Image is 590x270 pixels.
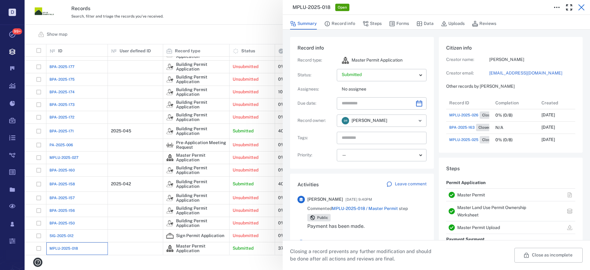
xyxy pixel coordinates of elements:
button: Close [575,1,588,14]
span: Help [14,4,26,10]
div: Record infoRecord type:icon Master Permit ApplicationMaster Permit ApplicationStatus:Assignees:No... [290,37,434,174]
span: Closed [477,125,492,130]
button: Steps [363,18,382,30]
p: Record owner : [297,118,334,124]
span: [PERSON_NAME] [352,118,387,124]
button: Close as incomplete [514,248,583,263]
a: MPLU-2025-018 / Master Permit [332,206,398,211]
a: Master Permit Upload [457,225,500,230]
a: MPLU-2025-025Closed [449,136,497,143]
div: D R [342,117,349,124]
button: Open [416,116,424,125]
div: Citizen infoCreator name:[PERSON_NAME]Creator email:[EMAIL_ADDRESS][DOMAIN_NAME]Other records by ... [439,37,583,158]
p: [PERSON_NAME] [489,57,575,63]
p: Master Permit Application [352,57,403,63]
h6: Citizen info [446,44,575,52]
h6: Activities [297,181,319,188]
div: Completion [495,94,519,111]
span: Open [336,5,348,10]
div: Completion [492,97,538,109]
p: [DATE] [541,137,555,143]
p: Record type : [297,57,334,63]
button: Record info [324,18,355,30]
p: Closing a record prevents any further modification and should be done after all actions and revie... [290,248,436,263]
div: Record ID [446,97,492,109]
a: [EMAIL_ADDRESS][DOMAIN_NAME] [489,70,575,76]
h3: MPLU-2025-018 [293,4,330,11]
a: Master Permit [457,192,485,197]
p: Creator name: [446,57,489,63]
a: Master Land Use Permit Ownership Worksheet [457,205,526,217]
span: MPLU-2025-025 [449,137,478,143]
a: Leave comment [386,181,427,188]
span: MPLU-2025-026 [449,112,478,118]
span: [DATE] 9:40PM [345,196,372,203]
img: icon Master Permit Application [342,57,349,64]
p: Other records by [PERSON_NAME] [446,83,575,90]
p: Priority : [297,152,334,158]
p: Tags : [297,135,334,141]
p: [DATE] [541,124,555,131]
p: Assignees : [297,86,334,92]
span: 99+ [12,28,22,34]
div: Record ID [449,94,469,111]
p: D [9,9,16,16]
p: Submitted [342,72,417,78]
a: MPLU-2025-026Closed [449,111,497,119]
div: Created [541,94,558,111]
p: Permit Application [446,177,486,188]
button: Toggle Fullscreen [563,1,575,14]
p: Status : [297,72,334,78]
button: Uploads [441,18,465,30]
button: Choose date [413,97,425,110]
div: 0% (0/8) [495,113,513,118]
button: Forms [389,18,409,30]
h6: Steps [446,165,575,172]
div: Master Permit Application [342,57,349,64]
div: 0% (0/8) [495,138,513,142]
div: Created [538,97,584,109]
button: Data [416,18,434,30]
span: Closed [481,137,495,143]
div: — [342,151,417,159]
span: BPA-2025-163 [449,125,475,130]
span: Closed [481,113,495,118]
p: Payment has been made. [307,223,427,230]
p: Leave comment [395,181,427,187]
p: Due date : [297,100,334,107]
h6: Record info [297,44,427,52]
span: Commented step [307,206,408,212]
span: [PERSON_NAME] [307,196,343,203]
p: Creator email: [446,70,489,76]
div: N/A [495,125,503,130]
p: Payment Segment [446,234,485,245]
button: Reviews [472,18,496,30]
button: Toggle to Edit Boxes [551,1,563,14]
p: No assignee [342,86,427,92]
p: [DATE] [541,112,555,118]
span: Public [316,215,329,220]
button: Summary [290,18,317,30]
a: BPA-2025-163Closed [449,124,493,131]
